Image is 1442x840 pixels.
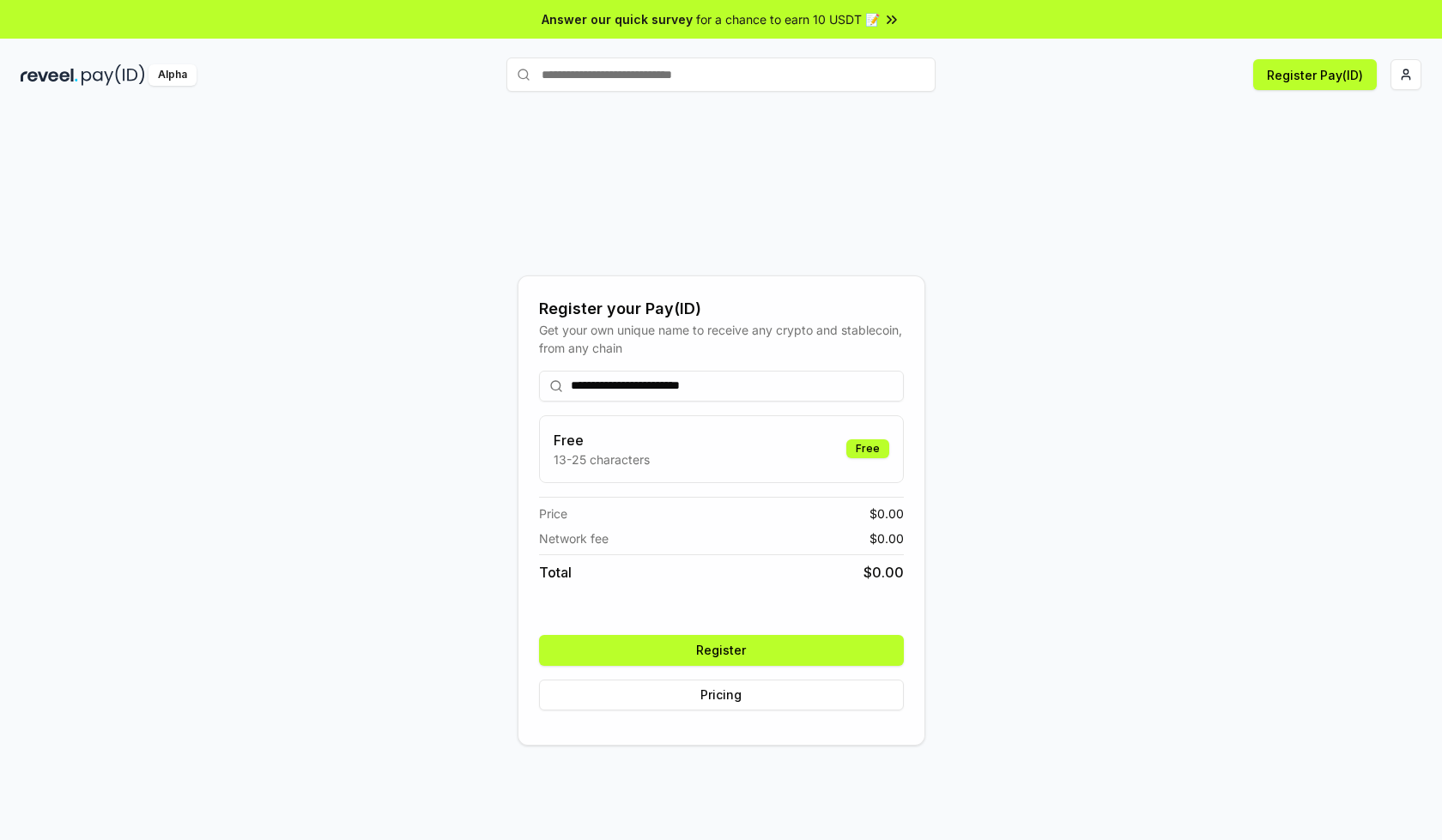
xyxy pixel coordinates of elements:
span: Answer our quick survey [542,10,693,28]
span: Total [539,562,572,583]
p: 13-25 characters [554,450,650,468]
div: Alpha [148,64,197,86]
span: $ 0.00 [869,529,904,547]
span: Price [539,505,567,523]
div: Free [846,439,889,458]
span: $ 0.00 [869,505,904,523]
button: Pricing [539,680,904,710]
img: pay_id [82,64,145,86]
img: reveel_dark [21,64,78,86]
span: for a chance to earn 10 USDT 📝 [696,10,880,28]
span: $ 0.00 [863,562,904,583]
h3: Free [554,430,650,450]
button: Register [539,635,904,666]
button: Register Pay(ID) [1253,59,1377,90]
span: Network fee [539,529,609,547]
div: Register your Pay(ID) [539,297,904,321]
div: Get your own unique name to receive any crypto and stablecoin, from any chain [539,321,904,357]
